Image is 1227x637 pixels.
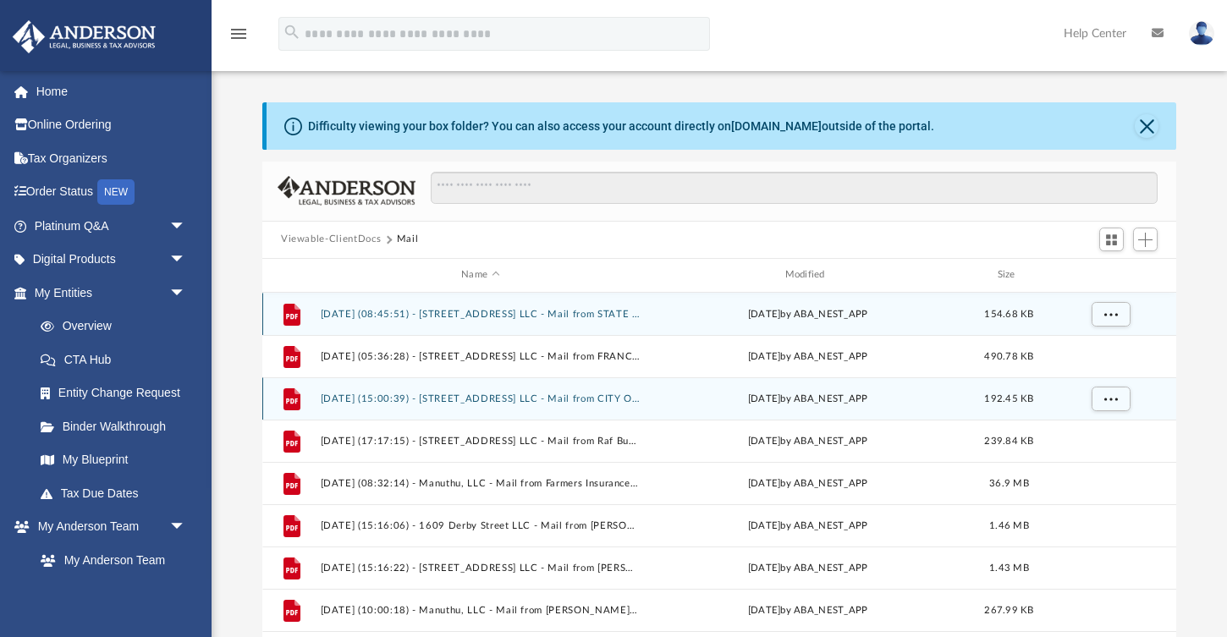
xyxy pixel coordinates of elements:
span: 267.99 KB [984,605,1033,614]
a: My Anderson Team [24,543,195,577]
a: Binder Walkthrough [24,409,212,443]
span: arrow_drop_down [169,243,203,277]
a: My Anderson Teamarrow_drop_down [12,510,203,544]
button: [DATE] (05:36:28) - [STREET_ADDRESS] LLC - Mail from FRANCHISE TAX BOARD.pdf [321,350,641,361]
button: [DATE] (15:16:06) - 1609 Derby Street LLC - Mail from [PERSON_NAME].pdf [321,519,641,530]
button: [DATE] (08:45:51) - [STREET_ADDRESS] LLC - Mail from STATE OF [US_STATE] FRANCHISE TAX BOARD.pdf [321,308,641,319]
button: More options [1092,301,1131,327]
span: 36.9 MB [989,478,1029,487]
div: [DATE] by ABA_NEST_APP [648,602,968,618]
div: Name [320,267,641,283]
div: [DATE] by ABA_NEST_APP [648,560,968,575]
a: Online Ordering [12,108,212,142]
div: [DATE] by ABA_NEST_APP [648,433,968,448]
span: 239.84 KB [984,436,1033,445]
span: 1.43 MB [989,563,1029,572]
div: [DATE] by ABA_NEST_APP [648,518,968,533]
img: User Pic [1189,21,1214,46]
span: arrow_drop_down [169,276,203,310]
div: Size [976,267,1043,283]
span: 192.45 KB [984,393,1033,403]
button: More options [1092,386,1131,411]
a: CTA Hub [24,343,212,376]
div: id [270,267,312,283]
button: [DATE] (17:17:15) - [STREET_ADDRESS] LLC - Mail from Raf Buell, [PERSON_NAME].pdf [321,435,641,446]
div: Difficulty viewing your box folder? You can also access your account directly on outside of the p... [308,118,934,135]
a: Anderson System [24,577,203,611]
button: Add [1133,228,1158,251]
button: Viewable-ClientDocs [281,232,381,247]
span: 1.46 MB [989,520,1029,530]
button: [DATE] (15:00:39) - [STREET_ADDRESS] LLC - Mail from CITY OF BERKELEY Finance Department.pdf [321,393,641,404]
button: Close [1135,114,1158,138]
a: menu [228,32,249,44]
i: search [283,23,301,41]
a: Digital Productsarrow_drop_down [12,243,212,277]
button: [DATE] (15:16:22) - [STREET_ADDRESS] LLC - Mail from [PERSON_NAME].pdf [321,562,641,573]
div: [DATE] by ABA_NEST_APP [648,306,968,321]
i: menu [228,24,249,44]
button: Mail [397,232,419,247]
a: Overview [24,310,212,343]
button: Switch to Grid View [1099,228,1125,251]
div: [DATE] by ABA_NEST_APP [648,475,968,491]
button: [DATE] (10:00:18) - Manuthu, LLC - Mail from [PERSON_NAME].pdf [321,604,641,615]
div: [DATE] by ABA_NEST_APP [648,349,968,364]
span: arrow_drop_down [169,510,203,545]
button: [DATE] (08:32:14) - Manuthu, LLC - Mail from Farmers Insurance.pdf [321,477,641,488]
a: Order StatusNEW [12,175,212,210]
a: Home [12,74,212,108]
a: Tax Due Dates [24,476,212,510]
a: Entity Change Request [24,376,212,410]
span: 154.68 KB [984,309,1033,318]
a: Platinum Q&Aarrow_drop_down [12,209,212,243]
a: My Entitiesarrow_drop_down [12,276,212,310]
input: Search files and folders [431,172,1158,204]
div: NEW [97,179,135,205]
img: Anderson Advisors Platinum Portal [8,20,161,53]
a: [DOMAIN_NAME] [731,119,822,133]
a: My Blueprint [24,443,203,477]
span: 490.78 KB [984,351,1033,360]
a: Tax Organizers [12,141,212,175]
span: arrow_drop_down [169,209,203,244]
div: [DATE] by ABA_NEST_APP [648,391,968,406]
div: Modified [647,267,968,283]
div: id [1050,267,1169,283]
